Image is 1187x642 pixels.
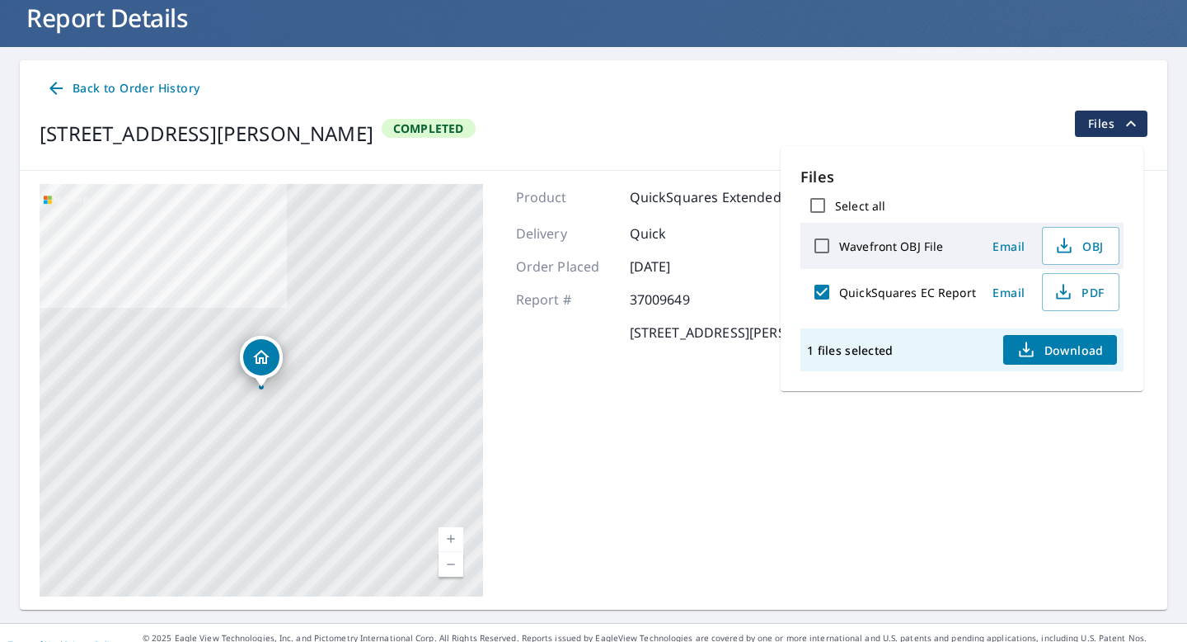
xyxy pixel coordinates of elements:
p: Report # [516,290,615,309]
a: Current Level 17, Zoom In [439,527,463,552]
a: Back to Order History [40,73,206,104]
p: 37009649 [630,290,729,309]
p: Delivery [516,224,615,243]
span: OBJ [1053,236,1105,256]
div: Dropped pin, building 1, Residential property, 1381 185th St Fort Scott, KS 66701-8374 [240,336,283,387]
div: [STREET_ADDRESS][PERSON_NAME] [40,119,373,149]
p: QuickSquares Extended Coverage [630,187,846,207]
p: Files [800,166,1124,188]
span: PDF [1053,282,1105,302]
label: Wavefront OBJ File [839,238,943,254]
button: OBJ [1042,227,1119,265]
span: Back to Order History [46,78,199,99]
p: [STREET_ADDRESS][PERSON_NAME] [630,323,855,342]
button: Download [1003,335,1117,365]
span: Completed [383,120,474,136]
span: Email [989,238,1029,254]
p: [DATE] [630,257,729,276]
label: Select all [835,198,885,214]
button: Email [983,280,1035,305]
p: Order Placed [516,257,615,276]
h1: Report Details [20,1,1167,35]
button: filesDropdownBtn-37009649 [1074,111,1147,137]
a: Current Level 17, Zoom Out [439,552,463,577]
span: Download [1016,340,1104,360]
p: Product [516,187,615,207]
p: 1 files selected [807,342,893,358]
span: Files [1088,114,1141,134]
span: Email [989,285,1029,300]
label: QuickSquares EC Report [839,285,976,300]
button: PDF [1042,273,1119,311]
button: Email [983,234,1035,259]
p: Quick [630,224,729,243]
